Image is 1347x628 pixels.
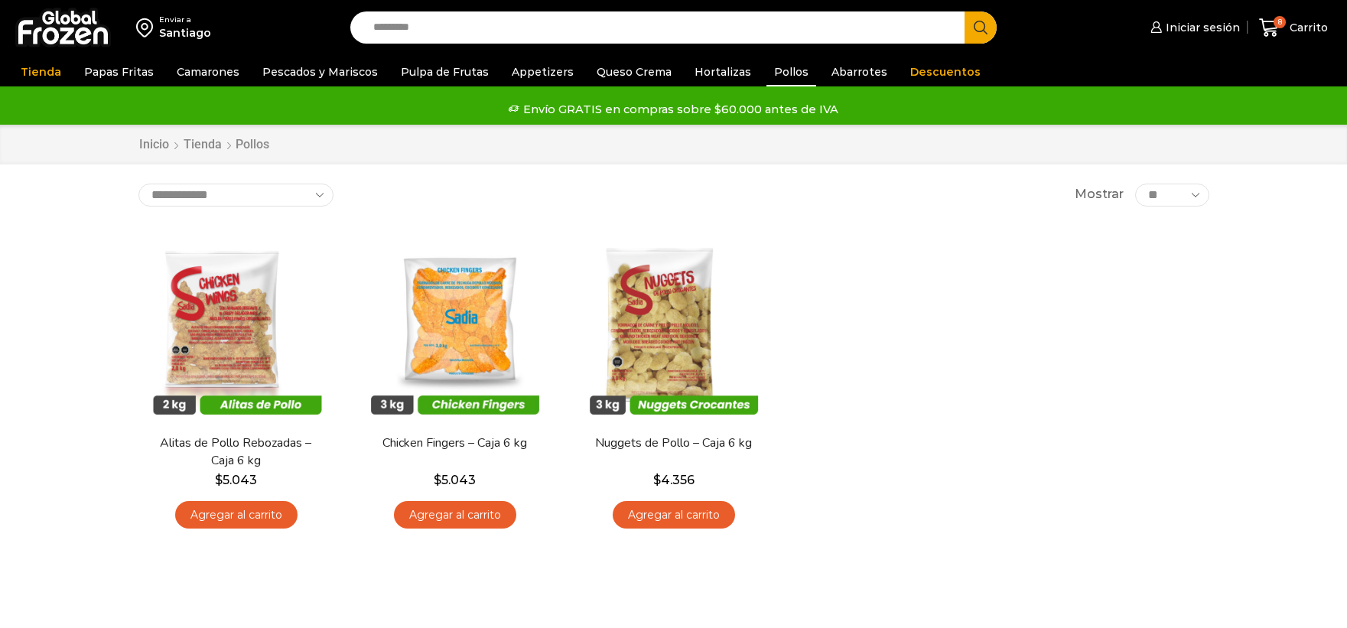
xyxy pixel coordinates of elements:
div: Santiago [159,25,211,41]
a: Appetizers [504,57,581,86]
bdi: 5.043 [434,473,476,487]
nav: Breadcrumb [138,136,269,154]
span: $ [653,473,661,487]
a: Pollos [766,57,816,86]
a: Chicken Fingers – Caja 6 kg [366,434,542,452]
span: Mostrar [1075,186,1124,203]
a: Pulpa de Frutas [393,57,496,86]
span: Carrito [1286,20,1328,35]
a: Queso Crema [589,57,679,86]
bdi: 4.356 [653,473,695,487]
a: Descuentos [903,57,988,86]
div: Enviar a [159,15,211,25]
a: Alitas de Pollo Rebozadas – Caja 6 kg [148,434,324,470]
a: Papas Fritas [76,57,161,86]
a: Camarones [169,57,247,86]
a: Agregar al carrito: “Alitas de Pollo Rebozadas - Caja 6 kg” [175,501,298,529]
span: 8 [1274,16,1286,28]
a: Tienda [13,57,69,86]
a: Tienda [183,136,223,154]
a: Pescados y Mariscos [255,57,386,86]
a: 8 Carrito [1255,10,1332,46]
span: $ [215,473,223,487]
a: Agregar al carrito: “Chicken Fingers - Caja 6 kg” [394,501,516,529]
span: Iniciar sesión [1162,20,1240,35]
a: Hortalizas [687,57,759,86]
a: Agregar al carrito: “Nuggets de Pollo - Caja 6 kg” [613,501,735,529]
a: Nuggets de Pollo – Caja 6 kg [585,434,761,452]
a: Inicio [138,136,170,154]
a: Abarrotes [824,57,895,86]
button: Search button [965,11,997,44]
span: $ [434,473,441,487]
a: Iniciar sesión [1147,12,1240,43]
img: address-field-icon.svg [136,15,159,41]
h1: Pollos [236,137,269,151]
select: Pedido de la tienda [138,184,333,207]
bdi: 5.043 [215,473,257,487]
